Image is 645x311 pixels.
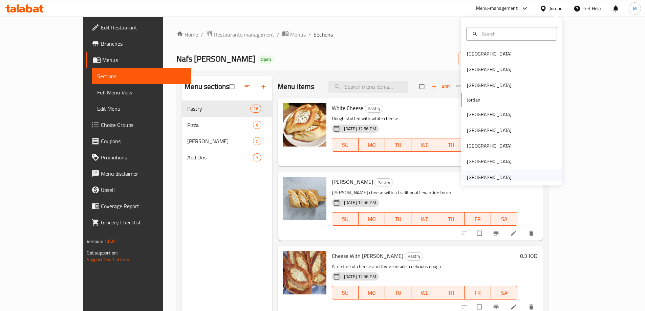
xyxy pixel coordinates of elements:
[97,105,186,113] span: Edit Menu
[467,142,512,150] div: [GEOGRAPHIC_DATA]
[430,82,451,92] button: Add
[97,72,186,80] span: Sections
[182,117,272,133] div: Pizza6
[86,182,191,198] a: Upsell
[411,212,438,226] button: WE
[494,288,515,298] span: SA
[361,288,382,298] span: MO
[411,286,438,299] button: WE
[176,30,548,39] nav: breadcrumb
[185,82,229,92] h2: Menu sections
[332,262,517,271] p: A mixture of cheese and thyme inside a delicious dough
[101,170,186,178] span: Menu disclaimer
[253,122,261,128] span: 6
[290,30,306,39] span: Menus
[332,103,363,113] span: White Cheese
[414,214,435,224] span: WE
[476,4,518,13] div: Menu-management
[438,138,465,152] button: TH
[187,105,250,113] span: Pastry
[101,202,186,210] span: Coverage Report
[467,111,512,118] div: [GEOGRAPHIC_DATA]
[283,177,326,220] img: Shami Cheese
[520,251,537,261] h6: 0.3 JOD
[441,214,462,224] span: TH
[335,140,356,150] span: SU
[256,79,272,94] button: Add section
[182,133,272,149] div: [PERSON_NAME]5
[438,212,465,226] button: TH
[253,138,261,145] span: 5
[510,230,518,237] a: Edit menu item
[332,212,359,226] button: SU
[467,174,512,181] div: [GEOGRAPHIC_DATA]
[438,286,465,299] button: TH
[87,237,103,246] span: Version:
[405,252,423,261] div: Pastry
[101,23,186,31] span: Edit Restaurant
[308,30,311,39] li: /
[411,138,438,152] button: WE
[341,126,379,132] span: [DATE] 12:56 PM
[101,137,186,145] span: Coupons
[102,56,186,64] span: Menus
[335,214,356,224] span: SU
[101,40,186,48] span: Branches
[405,252,423,260] span: Pastry
[251,106,261,112] span: 16
[441,288,462,298] span: TH
[187,121,253,129] span: Pizza
[176,51,255,66] span: Nafs [PERSON_NAME]
[201,30,203,39] li: /
[101,153,186,161] span: Promotions
[92,84,191,101] a: Full Menu View
[253,121,261,129] div: items
[374,178,393,186] div: Pastry
[465,286,491,299] button: FR
[86,133,191,149] a: Coupons
[332,177,373,187] span: [PERSON_NAME]
[278,82,315,92] h2: Menu items
[332,251,403,261] span: Cheese With [PERSON_NAME]
[104,237,115,246] span: 1.0.0
[87,248,118,257] span: Get support on:
[86,117,191,133] a: Choice Groups
[258,55,274,64] div: Open
[467,214,488,224] span: FR
[335,288,356,298] span: SU
[86,149,191,165] a: Promotions
[467,66,512,73] div: [GEOGRAPHIC_DATA]
[375,179,393,186] span: Pastry
[332,188,517,197] p: [PERSON_NAME] cheese with a traditional Levantine touch.
[385,212,411,226] button: TU
[524,226,540,241] button: delete
[332,286,359,299] button: SU
[430,82,451,92] span: Add item
[388,214,409,224] span: TU
[361,140,382,150] span: MO
[92,101,191,117] a: Edit Menu
[359,286,385,299] button: MO
[86,36,191,52] a: Branches
[414,140,435,150] span: WE
[187,137,253,145] span: [PERSON_NAME]
[187,137,253,145] div: Shami Manakish
[86,198,191,214] a: Coverage Report
[97,88,186,96] span: Full Menu View
[277,30,279,39] li: /
[341,199,379,206] span: [DATE] 12:56 PM
[86,165,191,182] a: Menu disclaimer
[415,80,430,93] span: Select section
[214,30,274,39] span: Restaurants management
[86,19,191,36] a: Edit Restaurant
[385,286,411,299] button: TU
[361,214,382,224] span: MO
[414,288,435,298] span: WE
[473,227,487,240] span: Select to update
[467,50,512,58] div: [GEOGRAPHIC_DATA]
[491,286,517,299] button: SA
[182,98,272,168] nav: Menu sections
[86,52,191,68] a: Menus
